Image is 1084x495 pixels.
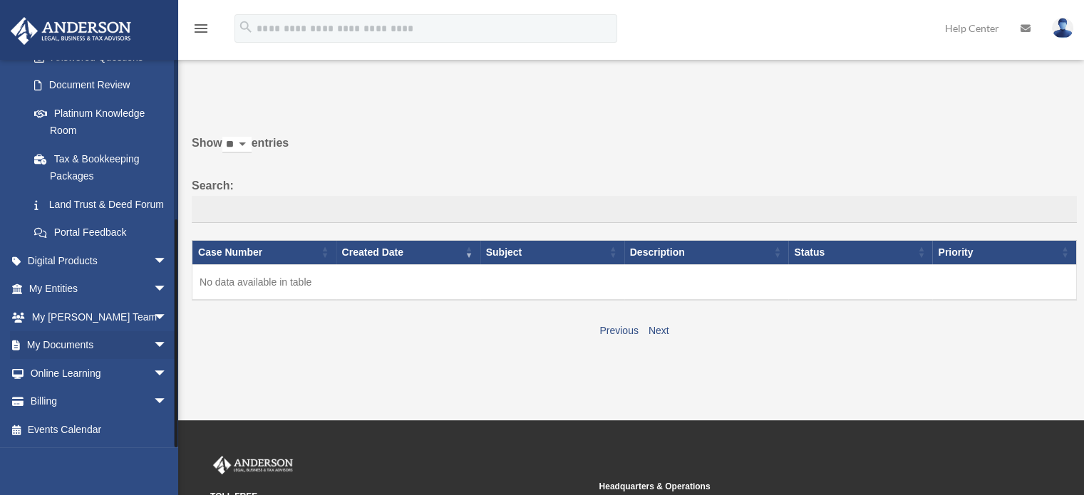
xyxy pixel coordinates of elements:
[192,25,210,37] a: menu
[192,176,1077,223] label: Search:
[192,240,336,264] th: Case Number: activate to sort column ascending
[210,456,296,474] img: Anderson Advisors Platinum Portal
[1052,18,1073,38] img: User Pic
[599,479,977,494] small: Headquarters & Operations
[222,137,252,153] select: Showentries
[336,240,480,264] th: Created Date: activate to sort column ascending
[932,240,1076,264] th: Priority: activate to sort column ascending
[20,71,182,100] a: Document Review
[6,17,135,45] img: Anderson Advisors Platinum Portal
[153,331,182,360] span: arrow_drop_down
[649,325,669,336] a: Next
[599,325,638,336] a: Previous
[20,190,182,219] a: Land Trust & Deed Forum
[20,219,182,247] a: Portal Feedback
[192,264,1077,300] td: No data available in table
[153,275,182,304] span: arrow_drop_down
[10,246,189,275] a: Digital Productsarrow_drop_down
[10,359,189,387] a: Online Learningarrow_drop_down
[192,20,210,37] i: menu
[192,133,1077,167] label: Show entries
[10,275,189,303] a: My Entitiesarrow_drop_down
[10,415,189,444] a: Events Calendar
[238,19,254,35] i: search
[20,99,182,145] a: Platinum Knowledge Room
[480,240,624,264] th: Subject: activate to sort column ascending
[153,359,182,388] span: arrow_drop_down
[20,145,182,190] a: Tax & Bookkeeping Packages
[788,240,932,264] th: Status: activate to sort column ascending
[624,240,789,264] th: Description: activate to sort column ascending
[153,246,182,276] span: arrow_drop_down
[153,387,182,417] span: arrow_drop_down
[10,303,189,331] a: My [PERSON_NAME] Teamarrow_drop_down
[192,196,1077,223] input: Search:
[10,387,189,416] a: Billingarrow_drop_down
[10,331,189,360] a: My Documentsarrow_drop_down
[153,303,182,332] span: arrow_drop_down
